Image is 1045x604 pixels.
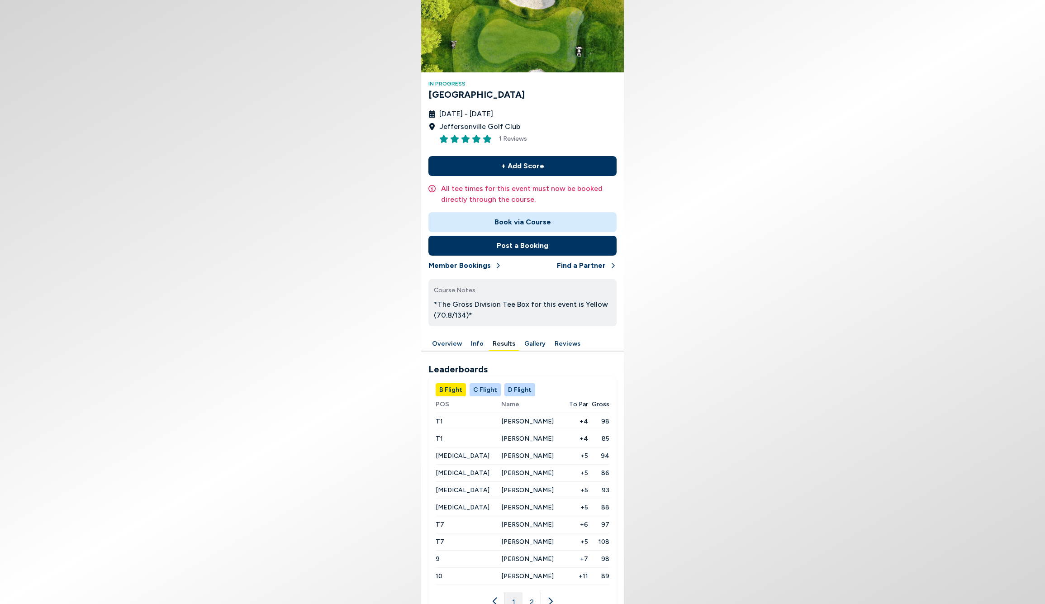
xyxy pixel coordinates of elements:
span: [PERSON_NAME] [501,418,554,425]
button: Member Bookings [428,256,502,276]
div: Manage your account [421,337,624,351]
button: Rate this item 4 stars [472,134,481,143]
span: [MEDICAL_DATA] [436,486,489,494]
span: 108 [588,537,609,547]
span: Course Notes [434,286,475,294]
h3: [GEOGRAPHIC_DATA] [428,88,617,101]
span: [PERSON_NAME] [501,504,554,511]
span: +4 [565,417,588,426]
span: +5 [565,451,588,461]
span: T1 [436,435,443,442]
span: [PERSON_NAME] [501,555,554,563]
button: Info [467,337,487,351]
span: 1 Reviews [499,134,527,143]
span: 98 [588,417,609,426]
span: 93 [588,485,609,495]
span: [PERSON_NAME] [501,469,554,477]
span: 85 [588,434,609,443]
span: +5 [565,485,588,495]
span: 9 [436,555,440,563]
button: Rate this item 2 stars [450,134,459,143]
span: Gross [592,399,609,409]
span: 94 [588,451,609,461]
span: [PERSON_NAME] [501,435,554,442]
button: + Add Score [428,156,617,176]
span: +5 [565,537,588,547]
span: [MEDICAL_DATA] [436,469,489,477]
p: All tee times for this event must now be booked directly through the course. [441,183,617,205]
button: Rate this item 1 stars [439,134,448,143]
span: [PERSON_NAME] [501,486,554,494]
span: 98 [588,554,609,564]
span: [DATE] - [DATE] [439,109,493,119]
span: [PERSON_NAME] [501,572,554,580]
span: +5 [565,503,588,512]
span: Name [501,399,565,409]
button: Rate this item 5 stars [483,134,492,143]
h4: In Progress [428,80,617,88]
span: To Par [569,399,588,409]
button: Rate this item 3 stars [461,134,470,143]
span: T1 [436,418,443,425]
h2: Leaderboards [428,362,617,376]
span: +5 [565,468,588,478]
button: Book via Course [428,212,617,232]
button: Results [489,337,519,351]
div: Manage your account [428,383,617,396]
button: D Flight [504,383,535,396]
button: Reviews [551,337,584,351]
span: [PERSON_NAME] [501,452,554,460]
button: Gallery [521,337,549,351]
span: POS [436,399,501,409]
span: [PERSON_NAME] [501,538,554,546]
p: *The Gross Division Tee Box for this event is Yellow (70.8/134)* [434,299,611,321]
span: +4 [565,434,588,443]
span: T7 [436,521,444,528]
span: [MEDICAL_DATA] [436,452,489,460]
span: 89 [588,571,609,581]
span: T7 [436,538,444,546]
span: Jeffersonville Golf Club [439,121,520,132]
span: [MEDICAL_DATA] [436,504,489,511]
span: +7 [565,554,588,564]
span: [PERSON_NAME] [501,521,554,528]
button: B Flight [436,383,466,396]
span: +11 [565,571,588,581]
button: Post a Booking [428,236,617,256]
button: C Flight [470,383,501,396]
button: Overview [428,337,465,351]
span: 88 [588,503,609,512]
span: 97 [588,520,609,529]
span: 86 [588,468,609,478]
button: Find a Partner [557,256,617,276]
span: +6 [565,520,588,529]
span: 10 [436,572,442,580]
